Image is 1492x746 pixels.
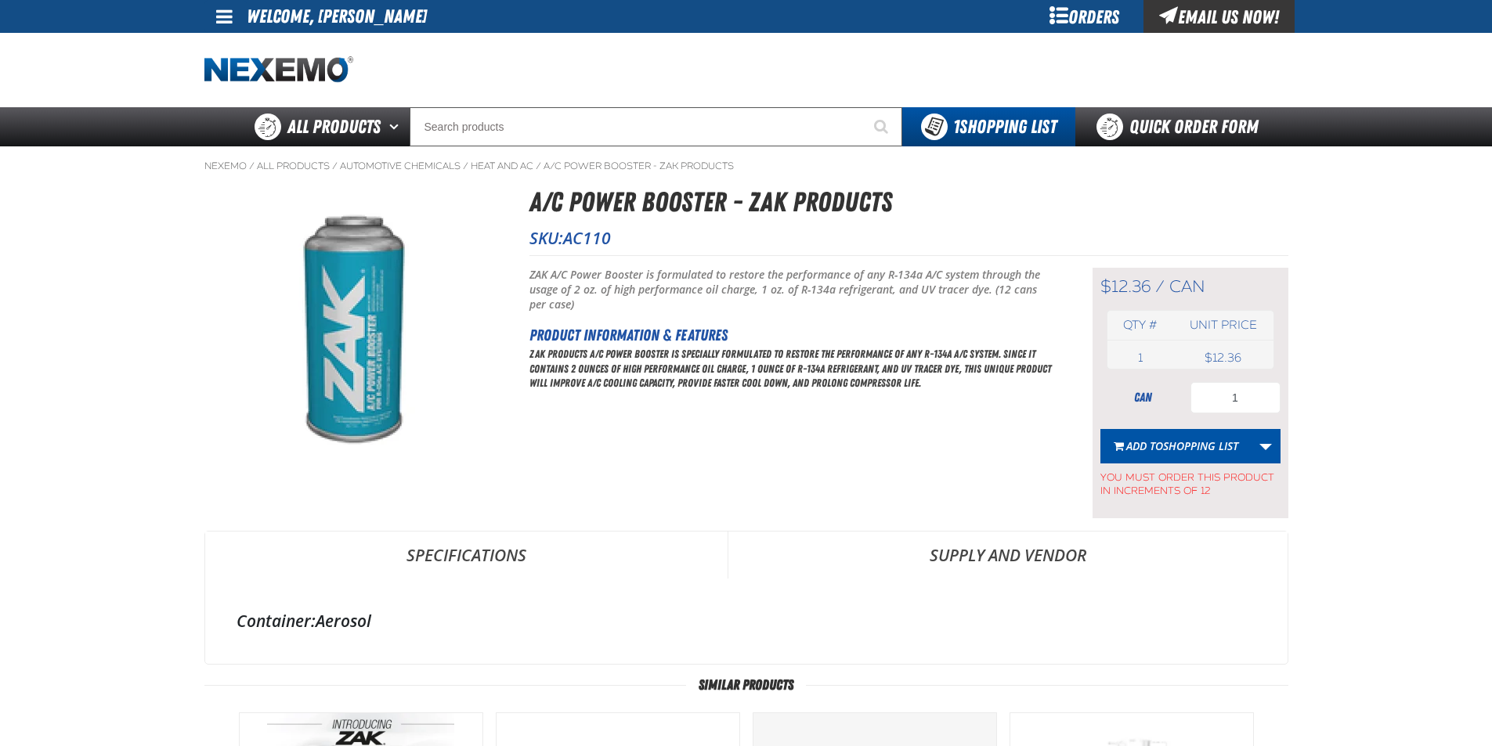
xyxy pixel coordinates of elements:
button: You have 1 Shopping List. Open to view details [902,107,1075,146]
p: ZAK A/C Power Booster is formulated to restore the performance of any R-134a A/C system through t... [529,268,1053,312]
a: Heat and AC [471,160,533,172]
span: You must order this product in increments of 12 [1100,463,1281,498]
span: Similar Products [686,677,806,693]
input: Search [410,107,902,146]
span: Shopping List [1163,438,1238,453]
a: Home [204,56,353,84]
img: Nexemo logo [204,56,353,84]
span: / [1155,276,1165,297]
a: Nexemo [204,160,247,172]
span: / [332,160,338,172]
span: / [463,160,468,172]
button: Start Searching [863,107,902,146]
a: Supply and Vendor [728,532,1288,578]
div: Aerosol [237,610,1256,632]
a: All Products [257,160,330,172]
a: A/C Power Booster - ZAK Products [544,160,734,172]
button: Open All Products pages [384,107,410,146]
span: $12.36 [1100,276,1151,297]
span: AC110 [563,227,611,249]
div: can [1100,389,1187,406]
input: Product Quantity [1190,382,1281,413]
span: / [536,160,541,172]
th: Unit price [1173,311,1273,340]
p: SKU: [529,227,1288,249]
span: All Products [287,113,381,141]
label: Container: [237,610,316,632]
h1: A/C Power Booster - ZAK Products [529,182,1288,223]
span: Shopping List [953,116,1057,138]
nav: Breadcrumbs [204,160,1288,172]
p: ZAK Products A/C Power Booster is specially formulated to restore the performance of any R-134a A... [529,347,1053,391]
h2: Product Information & Features [529,323,1053,347]
button: Add toShopping List [1100,429,1252,463]
a: More Actions [1251,429,1281,463]
a: Specifications [205,532,728,578]
img: A/C Power Booster - ZAK Products [205,182,501,478]
strong: 1 [953,116,959,138]
span: Add to [1126,438,1238,453]
a: Automotive Chemicals [340,160,461,172]
th: Qty # [1107,311,1174,340]
span: can [1169,276,1205,297]
a: Quick Order Form [1075,107,1288,146]
td: $12.36 [1173,347,1273,369]
span: / [249,160,255,172]
span: 1 [1138,351,1143,365]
